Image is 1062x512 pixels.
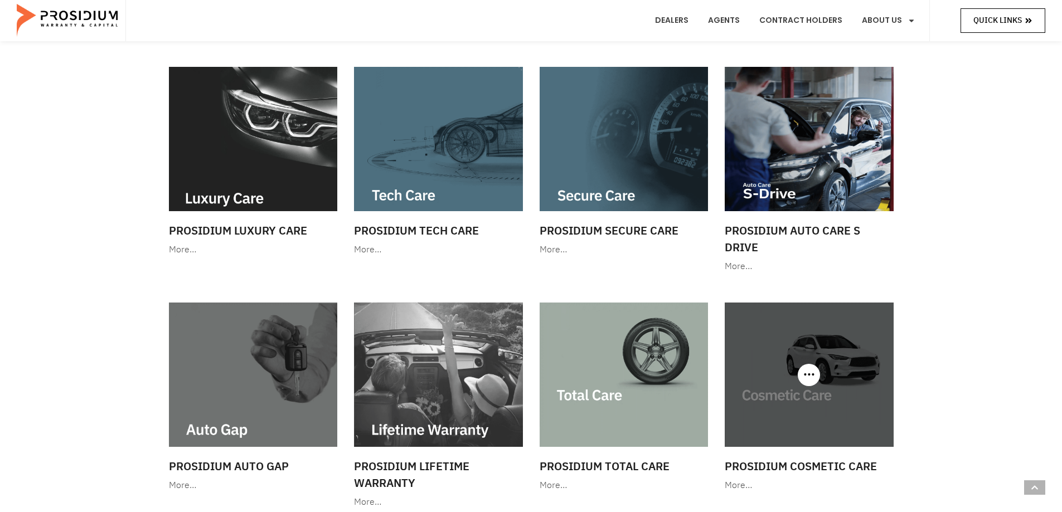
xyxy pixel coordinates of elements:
[354,222,523,239] h3: Prosidium Tech Care
[725,222,894,256] h3: Prosidium Auto Care S Drive
[719,61,899,280] a: Prosidium Auto Care S Drive More…
[169,477,338,494] div: More…
[725,458,894,475] h3: Prosidium Cosmetic Care
[354,242,523,258] div: More…
[725,477,894,494] div: More…
[354,458,523,491] h3: Prosidium Lifetime Warranty
[961,8,1045,32] a: Quick Links
[534,297,714,499] a: Prosidium Total Care More…
[540,222,709,239] h3: Prosidium Secure Care
[540,458,709,475] h3: Prosidium Total Care
[163,61,343,264] a: Prosidium Luxury Care More…
[534,61,714,264] a: Prosidium Secure Care More…
[973,13,1022,27] span: Quick Links
[540,242,709,258] div: More…
[169,222,338,239] h3: Prosidium Luxury Care
[348,61,528,264] a: Prosidium Tech Care More…
[169,458,338,475] h3: Prosidium Auto Gap
[725,259,894,275] div: More…
[540,477,709,494] div: More…
[354,494,523,510] div: More…
[169,242,338,258] div: More…
[163,297,343,499] a: Prosidium Auto Gap More…
[719,297,899,499] a: Prosidium Cosmetic Care More…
